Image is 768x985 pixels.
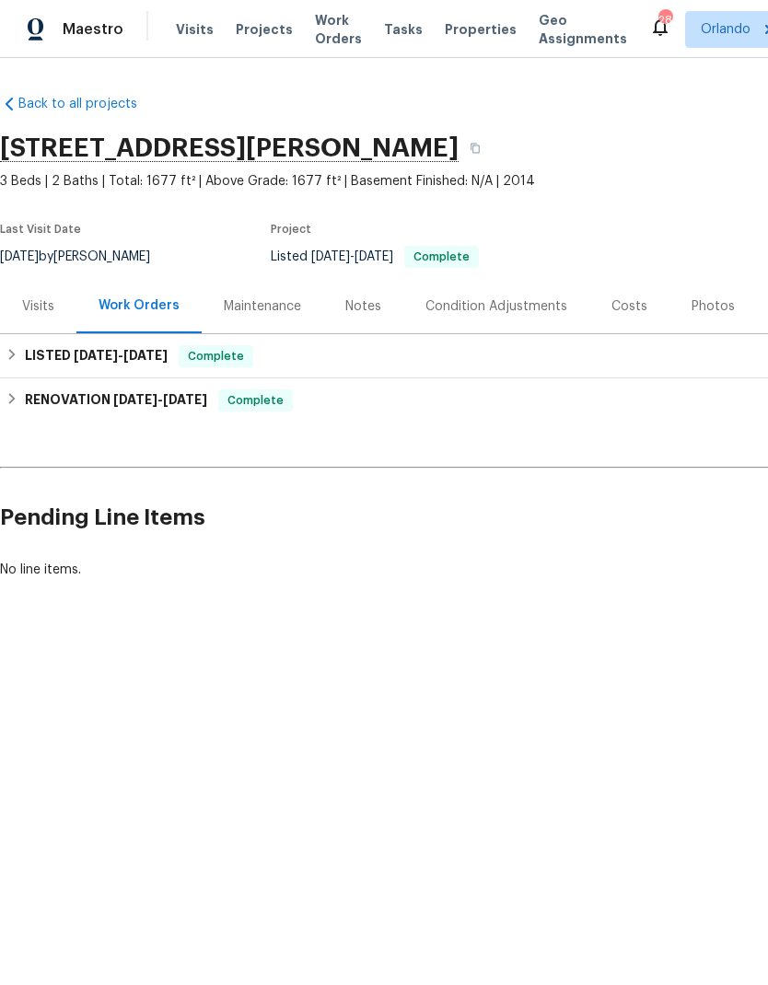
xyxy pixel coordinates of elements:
[163,393,207,406] span: [DATE]
[63,20,123,39] span: Maestro
[271,224,311,235] span: Project
[25,345,168,367] h6: LISTED
[701,20,751,39] span: Orlando
[406,251,477,262] span: Complete
[611,297,647,316] div: Costs
[220,391,291,410] span: Complete
[25,389,207,411] h6: RENOVATION
[459,132,492,165] button: Copy Address
[425,297,567,316] div: Condition Adjustments
[445,20,517,39] span: Properties
[355,250,393,263] span: [DATE]
[658,11,671,29] div: 28
[315,11,362,48] span: Work Orders
[123,349,168,362] span: [DATE]
[384,23,423,36] span: Tasks
[345,297,381,316] div: Notes
[176,20,214,39] span: Visits
[113,393,207,406] span: -
[74,349,118,362] span: [DATE]
[113,393,157,406] span: [DATE]
[180,347,251,365] span: Complete
[311,250,393,263] span: -
[271,250,479,263] span: Listed
[692,297,735,316] div: Photos
[311,250,350,263] span: [DATE]
[224,297,301,316] div: Maintenance
[236,20,293,39] span: Projects
[539,11,627,48] span: Geo Assignments
[74,349,168,362] span: -
[99,296,180,315] div: Work Orders
[22,297,54,316] div: Visits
